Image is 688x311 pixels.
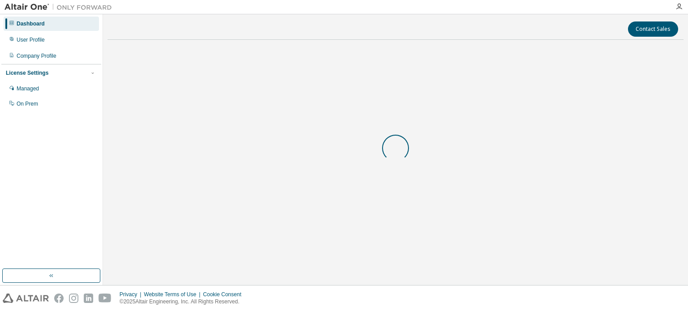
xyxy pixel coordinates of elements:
div: Website Terms of Use [144,291,203,298]
div: Managed [17,85,39,92]
img: facebook.svg [54,294,64,303]
p: © 2025 Altair Engineering, Inc. All Rights Reserved. [120,298,247,306]
img: linkedin.svg [84,294,93,303]
img: Altair One [4,3,116,12]
div: Company Profile [17,52,56,60]
div: Privacy [120,291,144,298]
img: instagram.svg [69,294,78,303]
img: altair_logo.svg [3,294,49,303]
div: On Prem [17,100,38,107]
img: youtube.svg [99,294,112,303]
div: Dashboard [17,20,45,27]
div: License Settings [6,69,48,77]
button: Contact Sales [628,21,678,37]
div: User Profile [17,36,45,43]
div: Cookie Consent [203,291,246,298]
